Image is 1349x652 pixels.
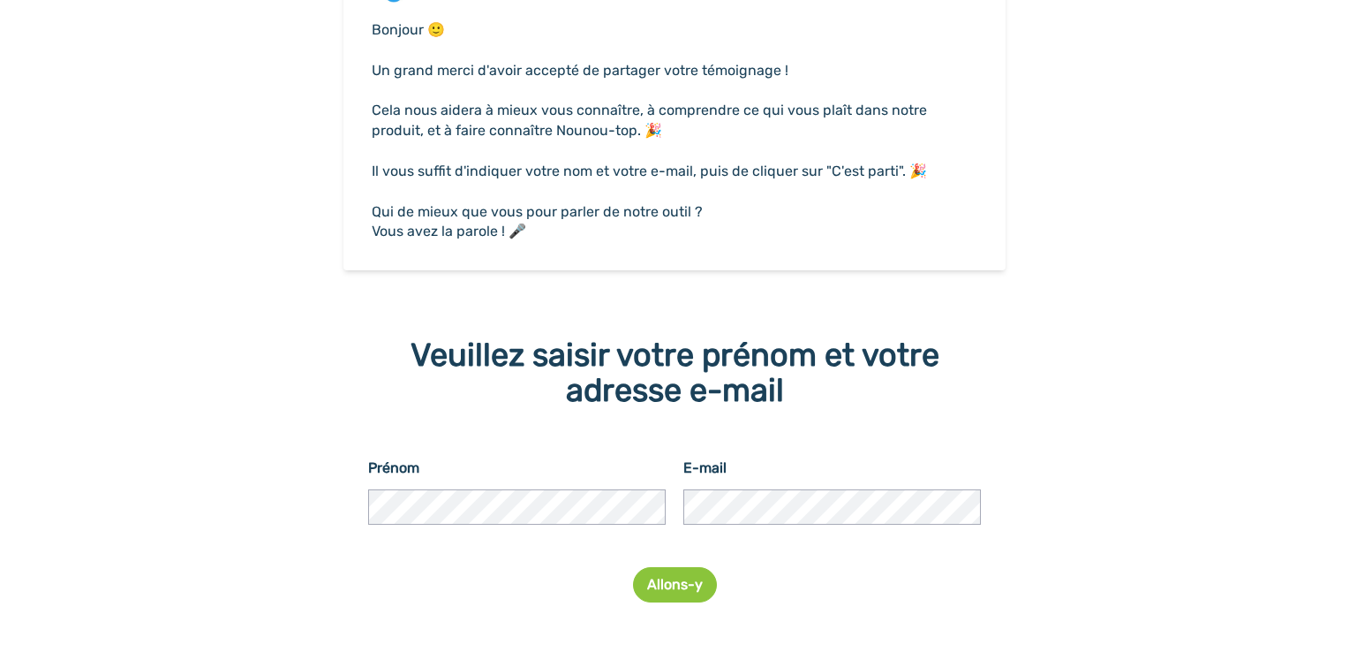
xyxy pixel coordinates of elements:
[372,62,788,79] span: Un grand merci d'avoir accepté de partager votre témoignage !
[372,102,931,139] span: Cela nous aidera à mieux vous connaître, à comprendre ce qui vous plaît dans notre produit, et à ...
[683,458,727,479] label: E-mail
[368,458,419,479] label: Prénom
[633,567,717,603] button: Allons-y
[372,21,445,38] span: Bonjour 🙂
[372,223,526,239] span: Vous avez la parole ! 🎤
[372,163,927,179] span: Il vous suffit d'indiquer votre nom et votre e-mail, puis de cliquer sur "C'est parti". 🎉
[372,203,703,220] span: Qui de mieux que vous pour parler de notre outil ?
[368,337,981,408] div: Veuillez saisir votre prénom et votre adresse e-mail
